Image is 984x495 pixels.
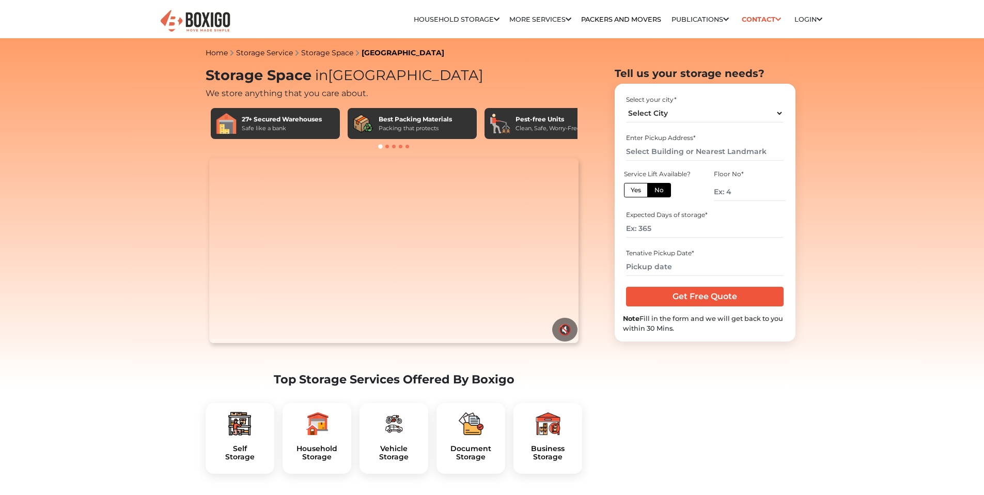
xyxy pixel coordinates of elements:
div: Enter Pickup Address [626,133,784,143]
img: boxigo_packers_and_movers_plan [459,411,483,436]
span: We store anything that you care about. [206,88,368,98]
img: Pest-free Units [490,113,510,134]
a: HouseholdStorage [291,444,343,462]
a: BusinessStorage [522,444,574,462]
label: Yes [624,183,648,197]
a: Home [206,48,228,57]
a: DocumentStorage [445,444,497,462]
input: Get Free Quote [626,287,784,306]
input: Select Building or Nearest Landmark [626,143,784,161]
a: Contact [739,11,785,27]
h2: Top Storage Services Offered By Boxigo [206,373,583,386]
img: boxigo_packers_and_movers_plan [536,411,560,436]
a: Household Storage [414,16,499,23]
h5: Household Storage [291,444,343,462]
div: Service Lift Available? [624,169,695,179]
div: Tenative Pickup Date [626,249,784,258]
a: Login [794,16,822,23]
label: No [647,183,671,197]
div: Select your city [626,95,784,104]
div: Clean, Safe, Worry-Free [516,124,581,133]
div: Expected Days of storage [626,210,784,220]
input: Pickup date [626,258,784,276]
a: VehicleStorage [368,444,420,462]
h5: Document Storage [445,444,497,462]
span: [GEOGRAPHIC_DATA] [311,67,483,84]
img: Boxigo [159,9,231,34]
a: Storage Space [301,48,353,57]
div: Fill in the form and we will get back to you within 30 Mins. [623,314,787,333]
h2: Tell us your storage needs? [615,67,795,80]
div: 27+ Secured Warehouses [242,115,322,124]
b: Note [623,315,639,322]
h5: Vehicle Storage [368,444,420,462]
h5: Business Storage [522,444,574,462]
span: in [315,67,328,84]
video: Your browser does not support the video tag. [209,158,579,343]
div: Best Packing Materials [379,115,452,124]
img: boxigo_packers_and_movers_plan [304,411,329,436]
div: Packing that protects [379,124,452,133]
a: Storage Service [236,48,293,57]
a: Publications [671,16,729,23]
img: boxigo_packers_and_movers_plan [227,411,252,436]
button: 🔇 [552,318,577,342]
h5: Self Storage [214,444,266,462]
a: Packers and Movers [581,16,661,23]
input: Ex: 4 [714,183,785,201]
a: SelfStorage [214,444,266,462]
div: Pest-free Units [516,115,581,124]
img: boxigo_packers_and_movers_plan [381,411,406,436]
img: Best Packing Materials [353,113,373,134]
a: More services [509,16,571,23]
img: 27+ Secured Warehouses [216,113,237,134]
div: Safe like a bank [242,124,322,133]
a: [GEOGRAPHIC_DATA] [362,48,444,57]
div: Floor No [714,169,785,179]
h1: Storage Space [206,67,583,84]
input: Ex: 365 [626,220,784,238]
